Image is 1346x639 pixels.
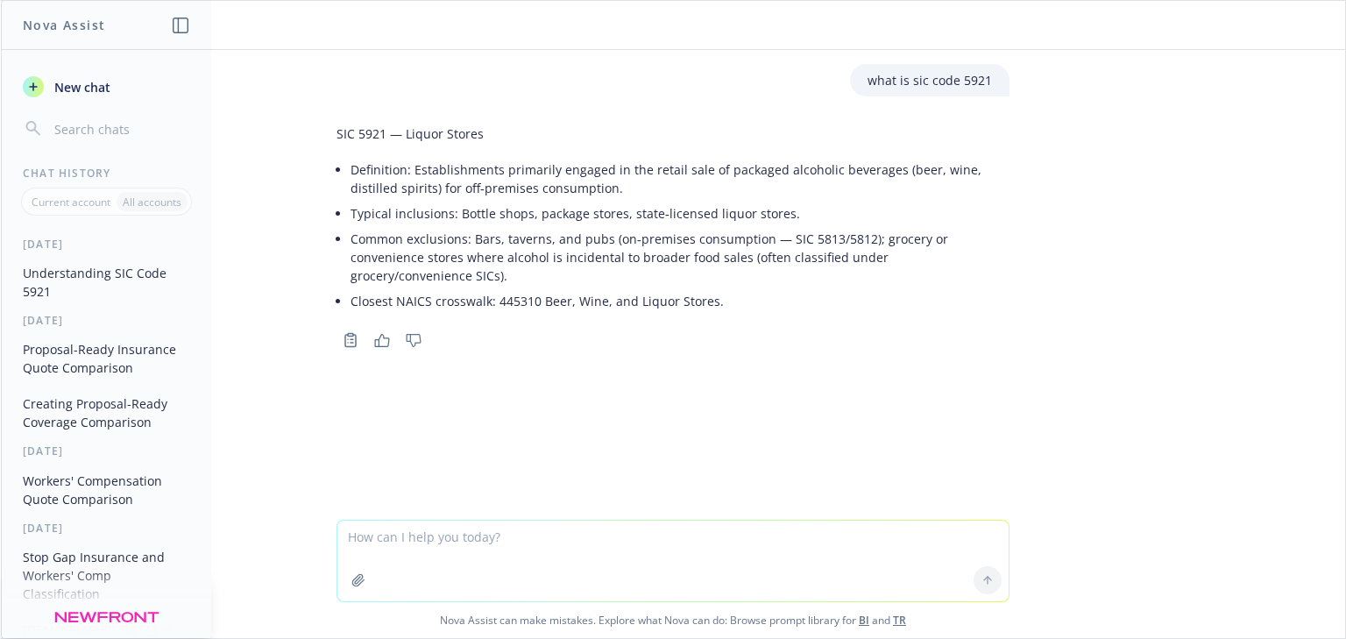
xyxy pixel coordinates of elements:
div: [DATE] [2,313,211,328]
p: SIC 5921 — Liquor Stores [336,124,1009,143]
svg: Copy to clipboard [343,332,358,348]
button: New chat [16,71,197,103]
p: what is sic code 5921 [868,71,992,89]
input: Search chats [51,117,190,141]
li: Definition: Establishments primarily engaged in the retail sale of packaged alcoholic beverages (... [351,157,1009,201]
button: Creating Proposal-Ready Coverage Comparison [16,389,197,437]
p: All accounts [123,195,181,209]
span: New chat [51,78,110,96]
button: Proposal-Ready Insurance Quote Comparison [16,335,197,382]
a: TR [893,613,906,628]
h1: Nova Assist [23,16,105,34]
div: [DATE] [2,237,211,252]
a: BI [859,613,869,628]
span: Nova Assist can make mistakes. Explore what Nova can do: Browse prompt library for and [8,602,1338,638]
button: Understanding SIC Code 5921 [16,259,197,306]
div: [DATE] [2,521,211,536]
li: Closest NAICS crosswalk: 445310 Beer, Wine, and Liquor Stores. [351,288,1009,314]
li: Common exclusions: Bars, taverns, and pubs (on‑premises consumption — SIC 5813/5812); grocery or ... [351,226,1009,288]
li: Typical inclusions: Bottle shops, package stores, state‑licensed liquor stores. [351,201,1009,226]
button: Thumbs down [400,328,428,352]
button: Stop Gap Insurance and Workers' Comp Classification [16,543,197,608]
button: Workers' Compensation Quote Comparison [16,466,197,514]
div: Chat History [2,166,211,181]
p: Current account [32,195,110,209]
div: [DATE] [2,444,211,458]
